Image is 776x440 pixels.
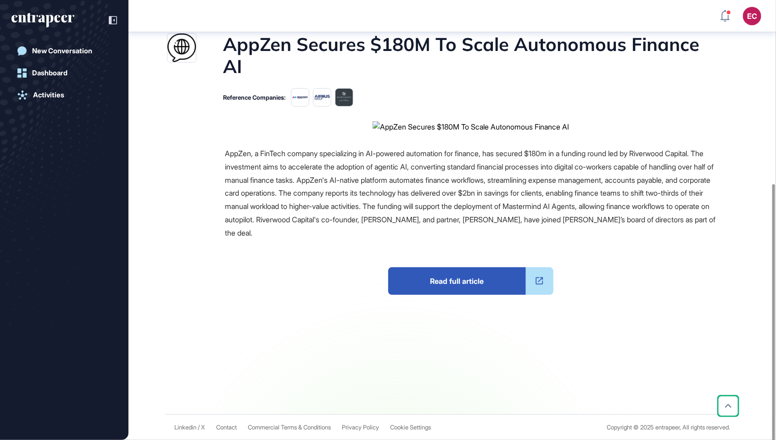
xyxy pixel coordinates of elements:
span: Contact [216,424,237,431]
div: Reference Companies: [223,95,285,101]
div: Dashboard [32,69,67,77]
img: 66838c65f8f2aff71663a577.tmpo8to_em9 [313,88,331,107]
a: Activities [11,86,117,104]
a: Read full article [388,267,553,295]
a: Privacy Policy [342,424,379,431]
a: New Conversation [11,42,117,60]
a: Commercial Terms & Conditions [248,424,331,431]
button: EC [743,7,761,25]
span: Read full article [388,267,526,295]
a: Linkedin [174,424,196,431]
img: fintech.global [167,34,196,62]
a: X [201,424,205,431]
div: Activities [33,91,64,99]
img: 65aec14eab868adb0a348394.tmphvlvqbid [335,88,353,107]
div: New Conversation [32,47,92,55]
img: AppZen Secures $180M To Scale Autonomous Finance AI [373,121,569,132]
img: appzen.png [291,88,309,107]
h1: AppZen Secures $180M To Scale Autonomous Finance AI [223,33,717,77]
a: Cookie Settings [390,424,431,431]
span: / [198,424,200,431]
div: entrapeer-logo [11,13,74,28]
span: AppZen, a FinTech company specializing in AI-powered automation for finance, has secured $180m in... [225,149,715,237]
a: Dashboard [11,64,117,82]
div: Copyright © 2025 entrapeer, All rights reserved. [607,424,730,431]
